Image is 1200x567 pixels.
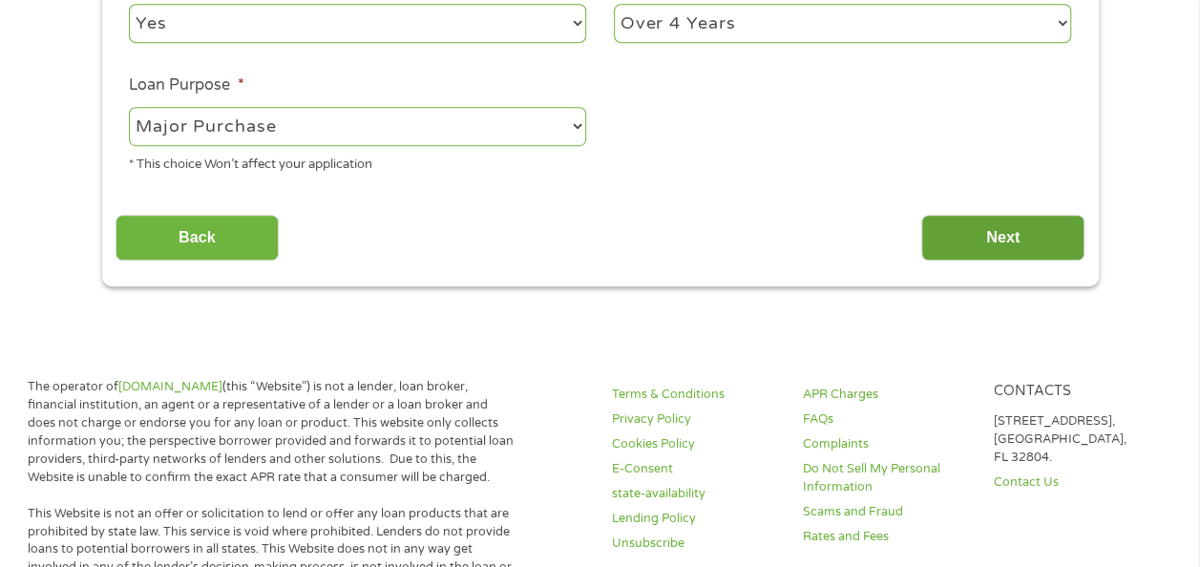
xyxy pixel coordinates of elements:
a: Terms & Conditions [612,386,780,404]
a: APR Charges [803,386,971,404]
a: [DOMAIN_NAME] [118,379,222,394]
a: E-Consent [612,460,780,478]
a: Unsubscribe [612,535,780,553]
p: The operator of (this “Website”) is not a lender, loan broker, financial institution, an agent or... [28,378,515,486]
a: FAQs [803,410,971,429]
a: Contact Us [993,473,1161,492]
a: Privacy Policy [612,410,780,429]
a: Rates and Fees [803,528,971,546]
h4: Contacts [993,383,1161,401]
a: state-availability [612,485,780,503]
a: Complaints [803,435,971,453]
a: Scams and Fraud [803,503,971,521]
input: Next [921,215,1084,262]
p: [STREET_ADDRESS], [GEOGRAPHIC_DATA], FL 32804. [993,412,1161,467]
div: * This choice Won’t affect your application [129,149,586,175]
input: Back [116,215,279,262]
label: Loan Purpose [129,75,243,95]
a: Cookies Policy [612,435,780,453]
a: Lending Policy [612,510,780,528]
a: Do Not Sell My Personal Information [803,460,971,496]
